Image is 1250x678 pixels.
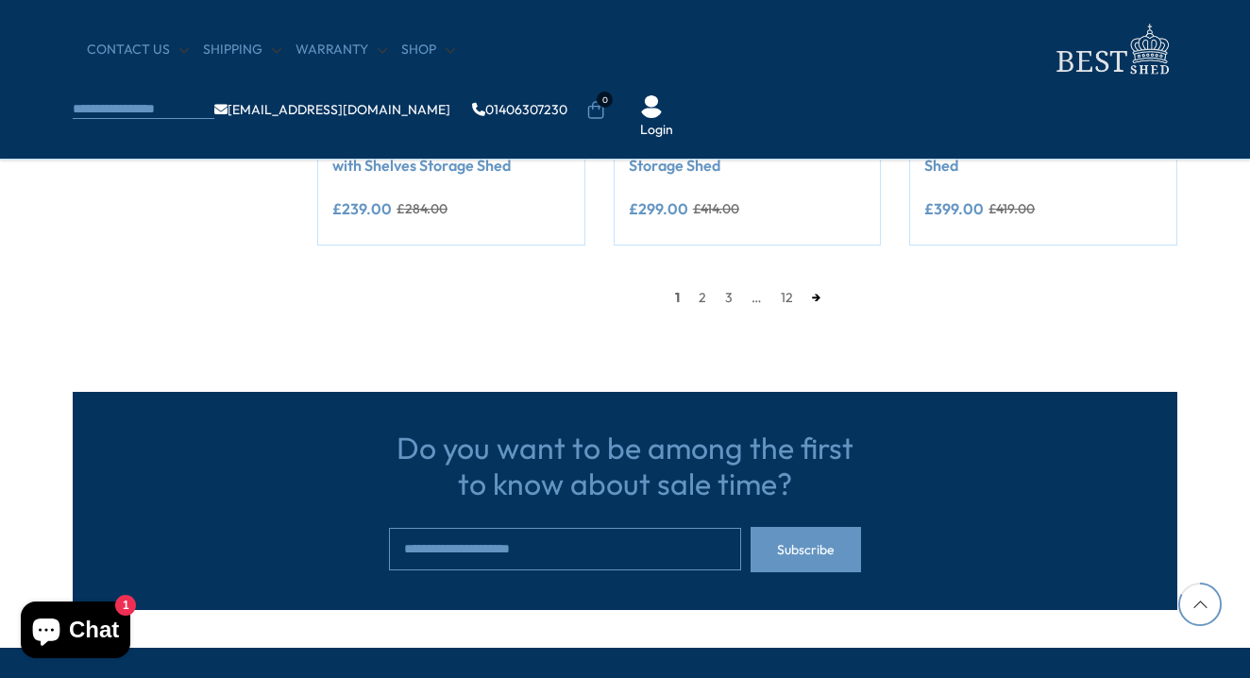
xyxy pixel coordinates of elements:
a: Login [640,121,673,140]
a: 2 [689,283,716,312]
img: logo [1045,19,1177,80]
a: 12 [771,283,802,312]
del: £414.00 [693,202,739,215]
h3: Do you want to be among the first to know about sale time? [389,430,861,502]
ins: £399.00 [924,201,984,216]
del: £419.00 [988,202,1035,215]
span: 0 [597,92,613,108]
ins: £299.00 [629,201,688,216]
ins: £239.00 [332,201,392,216]
a: 01406307230 [472,103,567,116]
img: User Icon [640,95,663,118]
a: Shipping [203,41,281,59]
del: £284.00 [397,202,448,215]
a: 0 [586,101,605,120]
a: Warranty [296,41,387,59]
button: Subscribe [751,527,861,572]
a: Shop [401,41,455,59]
span: 1 [666,283,689,312]
a: → [802,283,830,312]
span: … [742,283,771,312]
inbox-online-store-chat: Shopify online store chat [15,602,136,663]
a: 3 [716,283,742,312]
span: Subscribe [777,543,835,556]
a: CONTACT US [87,41,189,59]
a: [EMAIL_ADDRESS][DOMAIN_NAME] [214,103,450,116]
